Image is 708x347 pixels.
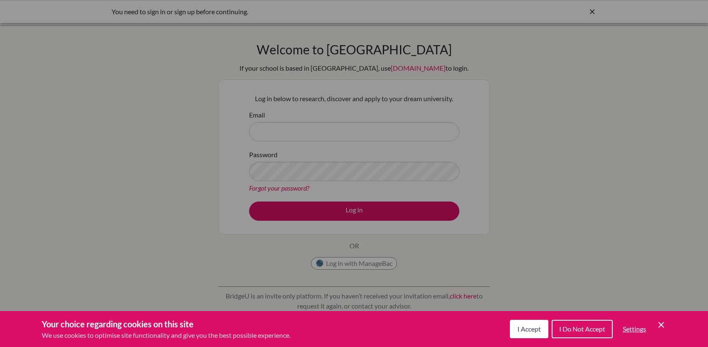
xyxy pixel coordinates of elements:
span: I Accept [517,325,541,333]
span: I Do Not Accept [559,325,605,333]
button: I Do Not Accept [552,320,613,338]
button: Settings [616,321,653,337]
button: Save and close [656,320,666,330]
p: We use cookies to optimise site functionality and give you the best possible experience. [42,330,290,340]
span: Settings [623,325,646,333]
h3: Your choice regarding cookies on this site [42,318,290,330]
button: I Accept [510,320,548,338]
